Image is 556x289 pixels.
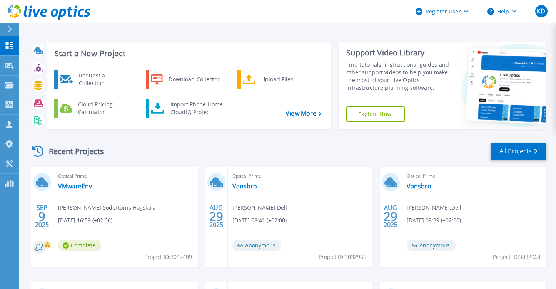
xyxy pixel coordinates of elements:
span: [DATE] 08:39 (+02:00) [407,216,461,225]
span: 29 [209,213,223,220]
span: 9 [38,213,45,220]
span: Anonymous [407,240,456,251]
div: Cloud Pricing Calculator [74,101,131,116]
div: Import Phone Home CloudIQ Project [167,101,227,116]
a: All Projects [491,143,546,160]
a: Request a Collection [54,70,133,89]
span: [PERSON_NAME] , Dell [232,203,287,212]
span: [DATE] 08:41 (+02:00) [232,216,287,225]
span: Anonymous [232,240,281,251]
div: Recent Projects [30,142,114,161]
div: AUG 2025 [209,202,224,230]
h3: Start a New Project [55,49,321,58]
div: Download Collector [165,72,223,87]
div: Request a Collection [75,72,131,87]
span: Project ID: 3032964 [493,253,541,261]
span: Optical Prime [58,172,193,180]
a: Download Collector [146,70,225,89]
a: Vansbro [232,182,257,190]
a: Upload Files [237,70,316,89]
div: Support Video Library [346,48,450,58]
span: [DATE] 16:59 (+02:00) [58,216,112,225]
a: View More [286,110,321,117]
a: Vansbro [407,182,431,190]
a: Cloud Pricing Calculator [54,99,133,118]
span: Project ID: 3032966 [319,253,366,261]
div: SEP 2025 [35,202,49,230]
a: Explore Now! [346,106,405,122]
div: Find tutorials, instructional guides and other support videos to help you make the most of your L... [346,61,450,92]
span: KD [537,8,545,14]
span: 29 [384,213,397,220]
span: Complete [58,240,101,251]
div: AUG 2025 [383,202,398,230]
span: Project ID: 3047409 [144,253,192,261]
span: [PERSON_NAME] , Södertörns Högskola [58,203,156,212]
a: VMwareEnv [58,182,92,190]
span: Optical Prime [407,172,542,180]
span: Optical Prime [232,172,367,180]
span: [PERSON_NAME] , Dell [407,203,461,212]
div: Upload Files [257,72,314,87]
